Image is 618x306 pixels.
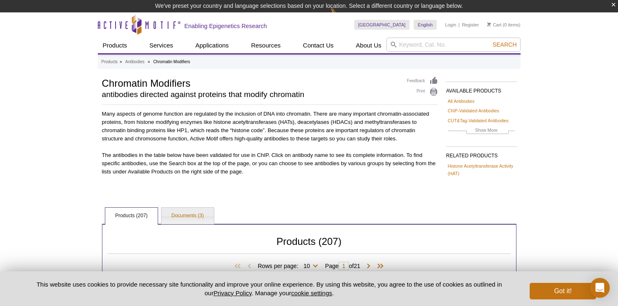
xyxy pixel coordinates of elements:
p: The antibodies in the table below have been validated for use in ChIP. Click on antibody name to ... [102,151,438,176]
li: (0 items) [487,20,521,30]
h2: AVAILABLE PRODUCTS [446,81,516,96]
span: Page of [321,262,365,270]
h2: RELATED PRODUCTS [446,146,516,161]
a: Products [102,58,118,66]
a: Register [462,22,479,28]
li: » [120,59,122,64]
li: | [459,20,460,30]
a: CUT&Tag-Validated Antibodies [448,117,509,124]
h2: antibodies directed against proteins that modify chromatin [102,91,399,98]
button: cookie settings [291,289,332,297]
input: Keyword, Cat. No. [386,38,521,52]
a: Contact Us [298,38,339,53]
a: Feedback [407,76,438,85]
img: Change Here [330,6,352,26]
a: Resources [246,38,286,53]
a: About Us [351,38,386,53]
a: Applications [190,38,234,53]
img: Your Cart [487,22,491,26]
span: Previous Page [245,262,253,270]
p: This website uses cookies to provide necessary site functionality and improve your online experie... [22,280,516,297]
a: Services [144,38,178,53]
div: Open Intercom Messenger [590,278,610,298]
h2: Products (207) [107,238,511,254]
a: Antibodies [125,58,144,66]
button: Got it! [530,283,596,299]
a: Products [98,38,132,53]
li: Chromatin Modifiers [153,59,190,64]
a: Show More [448,126,515,136]
span: First Page [233,262,245,270]
span: Rows per page: [258,261,321,270]
li: » [148,59,150,64]
a: ChIP-Validated Antibodies [448,107,500,114]
a: Documents (3) [161,208,214,224]
a: Histone Acetyltransferase Activity (HAT) [448,162,515,177]
h2: Enabling Epigenetics Research [185,22,267,30]
span: Next Page [365,262,373,270]
span: Last Page [373,262,385,270]
a: Login [445,22,456,28]
a: [GEOGRAPHIC_DATA] [354,20,410,30]
span: 21 [354,263,360,269]
a: Privacy Policy [213,289,251,297]
a: Cart [487,22,502,28]
span: Search [493,41,516,48]
p: Many aspects of genome function are regulated by the inclusion of DNA into chromatin. There are m... [102,110,438,143]
a: Products (207) [105,208,158,224]
h1: Chromatin Modifiers [102,76,399,89]
a: English [414,20,437,30]
button: Search [490,41,519,48]
a: Print [407,88,438,97]
a: All Antibodies [448,97,475,105]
